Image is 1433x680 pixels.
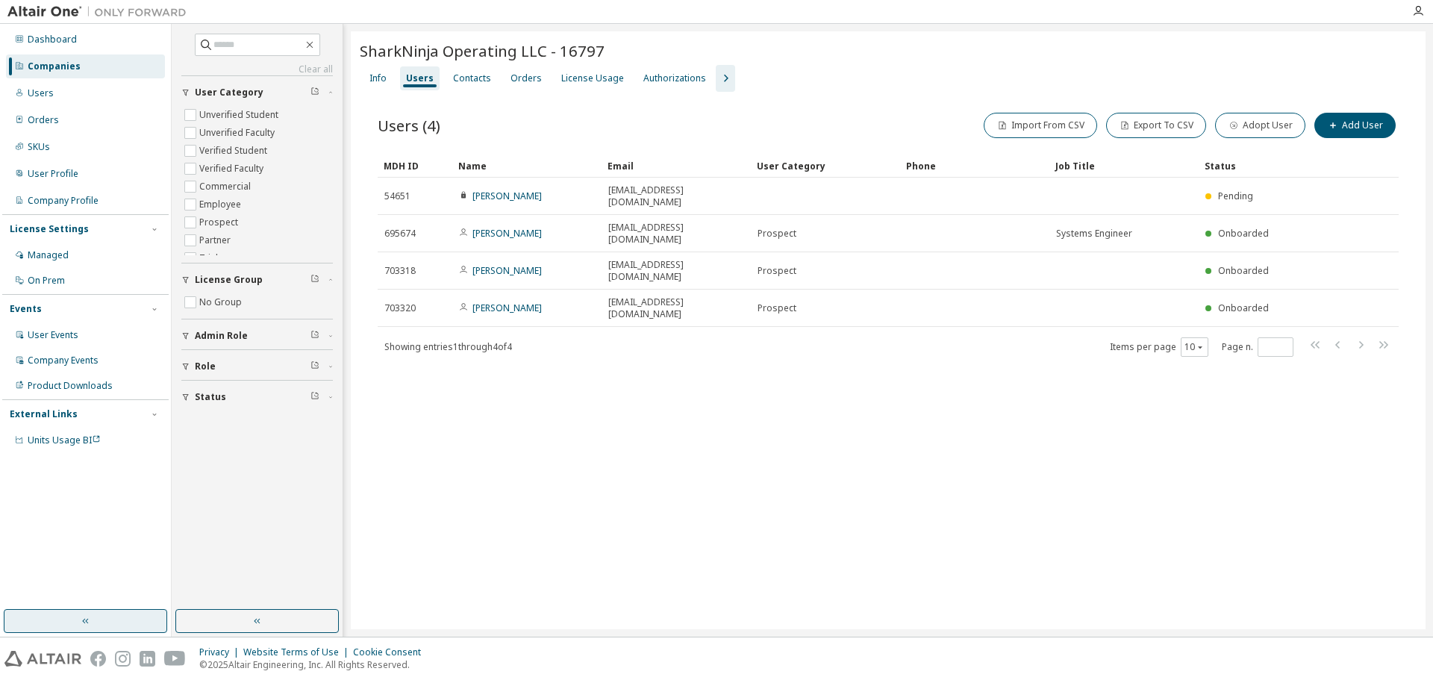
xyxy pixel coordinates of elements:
div: Job Title [1055,154,1193,178]
img: linkedin.svg [140,651,155,667]
span: 703318 [384,265,416,277]
button: Import From CSV [984,113,1097,138]
div: Orders [28,114,59,126]
span: Prospect [758,265,796,277]
a: [PERSON_NAME] [472,190,542,202]
span: Clear filter [310,391,319,403]
img: Altair One [7,4,194,19]
label: Verified Student [199,142,270,160]
button: Role [181,350,333,383]
span: Clear filter [310,361,319,372]
label: Unverified Student [199,106,281,124]
span: Page n. [1222,337,1293,357]
img: altair_logo.svg [4,651,81,667]
div: Contacts [453,72,491,84]
div: Email [608,154,745,178]
button: User Category [181,76,333,109]
div: Users [28,87,54,99]
span: Clear filter [310,330,319,342]
a: [PERSON_NAME] [472,264,542,277]
span: Prospect [758,302,796,314]
div: Status [1205,154,1309,178]
div: Product Downloads [28,380,113,392]
span: Status [195,391,226,403]
span: Onboarded [1218,302,1269,314]
button: License Group [181,263,333,296]
div: Users [406,72,434,84]
div: On Prem [28,275,65,287]
button: Export To CSV [1106,113,1206,138]
button: Status [181,381,333,414]
label: Verified Faculty [199,160,266,178]
div: SKUs [28,141,50,153]
div: Company Events [28,355,99,366]
span: Showing entries 1 through 4 of 4 [384,340,512,353]
span: License Group [195,274,263,286]
label: Partner [199,231,234,249]
span: [EMAIL_ADDRESS][DOMAIN_NAME] [608,259,744,283]
span: Units Usage BI [28,434,101,446]
span: Clear filter [310,274,319,286]
span: SharkNinja Operating LLC - 16797 [360,40,605,61]
div: Managed [28,249,69,261]
span: 695674 [384,228,416,240]
div: Dashboard [28,34,77,46]
span: User Category [195,87,263,99]
a: [PERSON_NAME] [472,227,542,240]
div: Orders [511,72,542,84]
button: Admin Role [181,319,333,352]
div: Events [10,303,42,315]
div: Website Terms of Use [243,646,353,658]
div: Name [458,154,596,178]
img: youtube.svg [164,651,186,667]
div: License Usage [561,72,624,84]
div: License Settings [10,223,89,235]
div: Privacy [199,646,243,658]
p: © 2025 Altair Engineering, Inc. All Rights Reserved. [199,658,430,671]
div: MDH ID [384,154,446,178]
label: Commercial [199,178,254,196]
span: 703320 [384,302,416,314]
div: Company Profile [28,195,99,207]
div: Info [369,72,387,84]
button: Add User [1314,113,1396,138]
label: No Group [199,293,245,311]
span: [EMAIL_ADDRESS][DOMAIN_NAME] [608,296,744,320]
span: Onboarded [1218,264,1269,277]
div: Companies [28,60,81,72]
span: Pending [1218,190,1253,202]
span: Role [195,361,216,372]
span: [EMAIL_ADDRESS][DOMAIN_NAME] [608,222,744,246]
label: Employee [199,196,244,213]
div: Phone [906,154,1043,178]
span: Admin Role [195,330,248,342]
span: [EMAIL_ADDRESS][DOMAIN_NAME] [608,184,744,208]
div: User Category [757,154,894,178]
div: Authorizations [643,72,706,84]
a: [PERSON_NAME] [472,302,542,314]
span: Prospect [758,228,796,240]
button: Adopt User [1215,113,1305,138]
div: User Events [28,329,78,341]
span: Items per page [1110,337,1208,357]
label: Unverified Faculty [199,124,278,142]
span: Onboarded [1218,227,1269,240]
a: Clear all [181,63,333,75]
span: 54651 [384,190,410,202]
div: User Profile [28,168,78,180]
div: External Links [10,408,78,420]
img: instagram.svg [115,651,131,667]
img: facebook.svg [90,651,106,667]
span: Clear filter [310,87,319,99]
span: Users (4) [378,115,440,136]
button: 10 [1184,341,1205,353]
label: Prospect [199,213,241,231]
label: Trial [199,249,221,267]
span: Systems Engineer [1056,228,1132,240]
div: Cookie Consent [353,646,430,658]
